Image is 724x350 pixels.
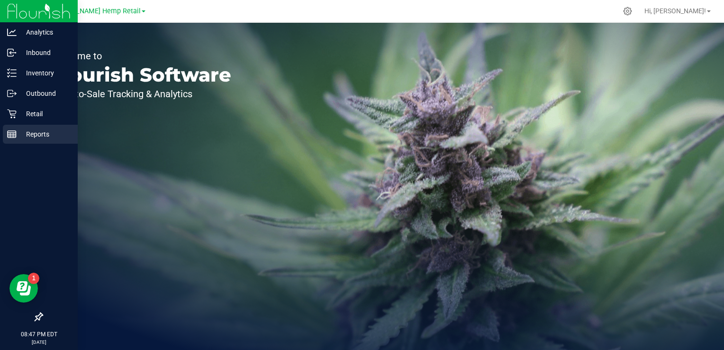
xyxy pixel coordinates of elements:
[17,129,73,140] p: Reports
[7,129,17,139] inline-svg: Reports
[17,67,73,79] p: Inventory
[4,330,73,339] p: 08:47 PM EDT
[7,109,17,119] inline-svg: Retail
[622,7,633,16] div: Manage settings
[17,47,73,58] p: Inbound
[7,68,17,78] inline-svg: Inventory
[7,89,17,98] inline-svg: Outbound
[7,48,17,57] inline-svg: Inbound
[51,65,231,84] p: Flourish Software
[17,27,73,38] p: Analytics
[644,7,706,15] span: Hi, [PERSON_NAME]!
[51,51,231,61] p: Welcome to
[17,88,73,99] p: Outbound
[17,108,73,120] p: Retail
[48,7,141,15] span: [PERSON_NAME] Hemp Retail
[28,273,39,284] iframe: Resource center unread badge
[9,274,38,303] iframe: Resource center
[7,28,17,37] inline-svg: Analytics
[51,89,231,99] p: Seed-to-Sale Tracking & Analytics
[4,339,73,346] p: [DATE]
